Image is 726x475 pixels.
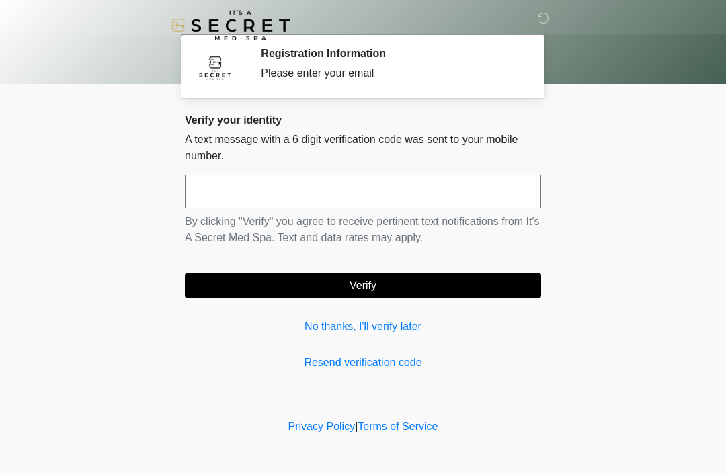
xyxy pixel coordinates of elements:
[185,214,541,246] p: By clicking "Verify" you agree to receive pertinent text notifications from It's A Secret Med Spa...
[261,65,521,81] div: Please enter your email
[171,10,290,40] img: It's A Secret Med Spa Logo
[185,355,541,371] a: Resend verification code
[185,114,541,126] h2: Verify your identity
[355,421,358,432] a: |
[261,47,521,60] h2: Registration Information
[185,318,541,335] a: No thanks, I'll verify later
[358,421,438,432] a: Terms of Service
[185,132,541,164] p: A text message with a 6 digit verification code was sent to your mobile number.
[288,421,356,432] a: Privacy Policy
[195,47,235,87] img: Agent Avatar
[185,273,541,298] button: Verify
